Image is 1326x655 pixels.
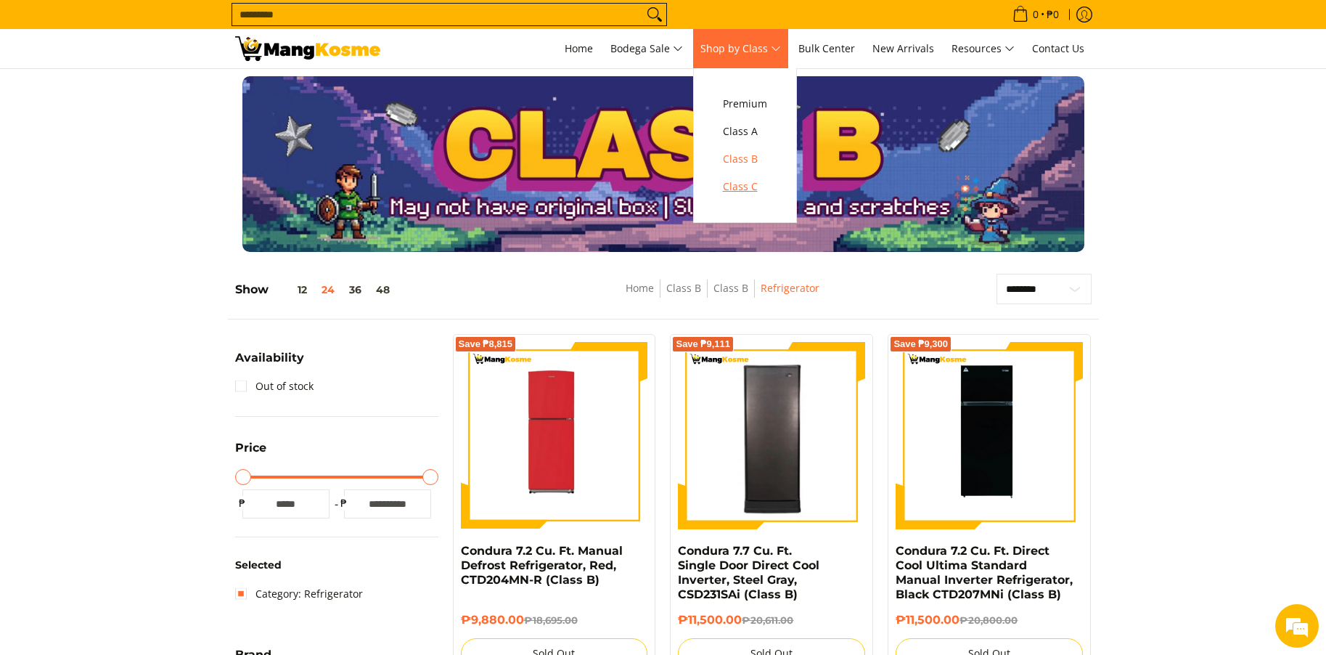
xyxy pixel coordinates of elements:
[716,118,774,145] a: Class A
[235,496,250,510] span: ₱
[337,496,351,510] span: ₱
[872,41,934,55] span: New Arrivals
[235,352,304,364] span: Availability
[716,90,774,118] a: Premium
[626,281,654,295] a: Home
[235,375,314,398] a: Out of stock
[716,173,774,200] a: Class C
[678,544,819,601] a: Condura 7.7 Cu. Ft. Single Door Direct Cool Inverter, Steel Gray, CSD231SAi (Class B)
[693,29,788,68] a: Shop by Class
[1025,29,1092,68] a: Contact Us
[1032,41,1084,55] span: Contact Us
[713,281,748,295] a: Class B
[896,613,1083,627] h6: ₱11,500.00
[557,29,600,68] a: Home
[723,150,767,168] span: Class B
[235,442,266,454] span: Price
[84,183,200,330] span: We're online!
[716,145,774,173] a: Class B
[235,282,397,297] h5: Show
[723,123,767,141] span: Class A
[603,29,690,68] a: Bodega Sale
[666,281,701,295] a: Class B
[723,178,767,196] span: Class C
[1031,9,1041,20] span: 0
[761,280,819,298] span: Refrigerator
[723,95,767,113] span: Premium
[700,40,781,58] span: Shop by Class
[461,544,623,587] a: Condura 7.2 Cu. Ft. Manual Defrost Refrigerator, Red, CTD204MN-R (Class B)
[524,614,578,626] del: ₱18,695.00
[896,342,1083,529] img: Condura 7.2 Cu. Ft. Direct Cool Ultima Standard Manual Inverter Refrigerator, Black CTD207MNi (Cl...
[742,614,793,626] del: ₱20,611.00
[865,29,941,68] a: New Arrivals
[369,284,397,296] button: 48
[235,582,363,606] a: Category: Refrigerator
[461,613,648,627] h6: ₱9,880.00
[676,340,730,349] span: Save ₱9,111
[951,40,1015,58] span: Resources
[235,352,304,375] summary: Open
[959,614,1018,626] del: ₱20,800.00
[235,442,266,465] summary: Open
[342,284,369,296] button: 36
[610,40,683,58] span: Bodega Sale
[896,544,1073,601] a: Condura 7.2 Cu. Ft. Direct Cool Ultima Standard Manual Inverter Refrigerator, Black CTD207MNi (Cl...
[791,29,862,68] a: Bulk Center
[798,41,855,55] span: Bulk Center
[235,559,438,572] h6: Selected
[944,29,1022,68] a: Resources
[678,344,865,527] img: Condura 7.7 Cu. Ft. Single Door Direct Cool Inverter, Steel Gray, CSD231SAi (Class B)
[893,340,948,349] span: Save ₱9,300
[459,340,513,349] span: Save ₱8,815
[461,342,648,529] img: Condura 7.2 Cu. Ft. Manual Defrost Refrigerator, Red, CTD204MN-R (Class B)
[524,280,922,312] nav: Breadcrumbs
[7,396,277,447] textarea: Type your message and hit 'Enter'
[235,36,380,61] img: Class B Class B | Mang Kosme
[1008,7,1063,23] span: •
[678,613,865,627] h6: ₱11,500.00
[269,284,314,296] button: 12
[75,81,244,100] div: Chat with us now
[238,7,273,42] div: Minimize live chat window
[395,29,1092,68] nav: Main Menu
[565,41,593,55] span: Home
[643,4,666,25] button: Search
[314,284,342,296] button: 24
[1044,9,1061,20] span: ₱0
